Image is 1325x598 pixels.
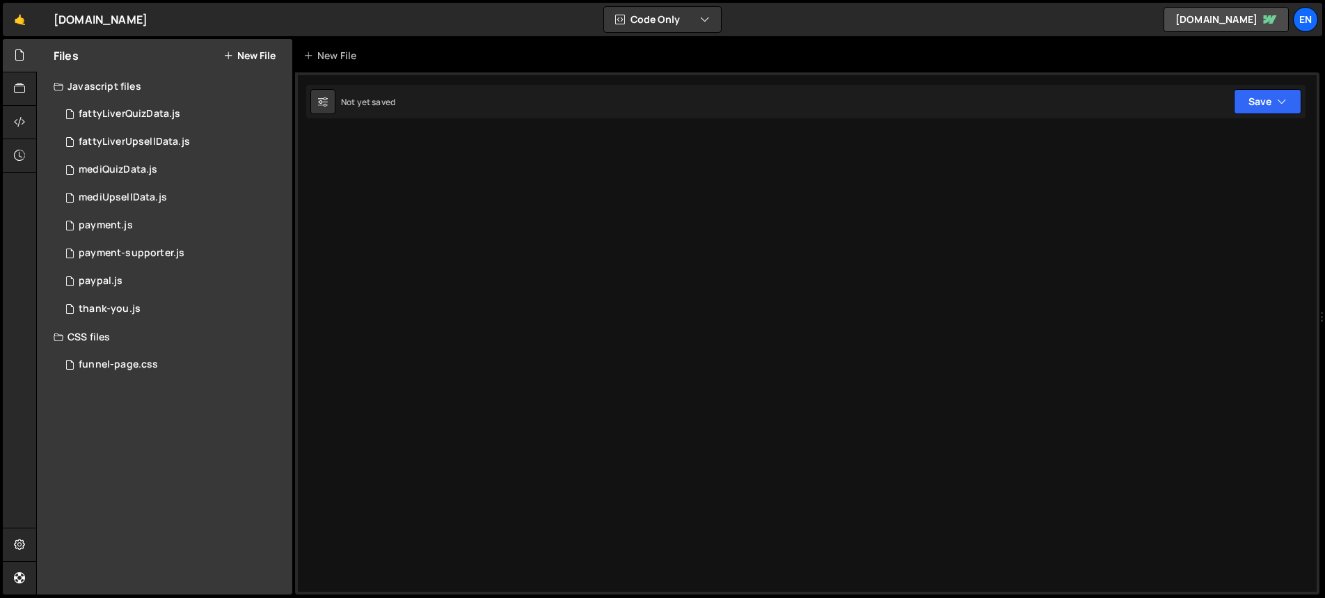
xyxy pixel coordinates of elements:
[79,359,158,371] div: funnel-page.css
[54,184,292,212] div: 16956/46701.js
[223,50,276,61] button: New File
[54,11,148,28] div: [DOMAIN_NAME]
[54,100,292,128] div: 16956/46566.js
[54,267,292,295] div: 16956/46550.js
[79,247,184,260] div: payment-supporter.js
[1164,7,1289,32] a: [DOMAIN_NAME]
[37,323,292,351] div: CSS files
[79,303,141,315] div: thank-you.js
[303,49,362,63] div: New File
[1293,7,1318,32] a: En
[54,295,292,323] div: 16956/46524.js
[54,212,292,239] div: 16956/46551.js
[1234,89,1301,114] button: Save
[79,219,133,232] div: payment.js
[54,48,79,63] h2: Files
[37,72,292,100] div: Javascript files
[341,96,395,108] div: Not yet saved
[79,275,122,288] div: paypal.js
[3,3,37,36] a: 🤙
[604,7,721,32] button: Code Only
[79,164,157,176] div: mediQuizData.js
[54,239,292,267] div: 16956/46552.js
[54,128,292,156] div: 16956/46565.js
[79,136,190,148] div: fattyLiverUpsellData.js
[79,108,180,120] div: fattyLiverQuizData.js
[79,191,167,204] div: mediUpsellData.js
[54,351,292,379] div: 16956/47008.css
[54,156,292,184] div: 16956/46700.js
